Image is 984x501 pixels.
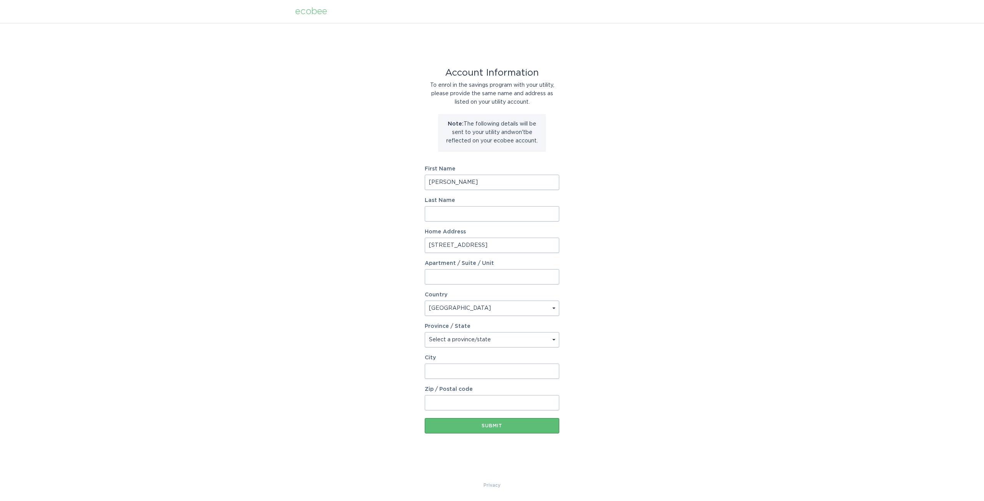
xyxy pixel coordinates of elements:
div: Submit [429,423,555,428]
label: Apartment / Suite / Unit [425,261,559,266]
div: To enrol in the savings program with your utility, please provide the same name and address as li... [425,81,559,106]
div: ecobee [295,7,327,16]
label: City [425,355,559,360]
button: Submit [425,418,559,433]
strong: Note: [448,121,464,127]
label: Country [425,292,447,298]
p: The following details will be sent to your utility and won't be reflected on your ecobee account. [444,120,540,145]
label: Province / State [425,324,470,329]
label: First Name [425,166,559,172]
label: Last Name [425,198,559,203]
div: Account Information [425,69,559,77]
a: Privacy Policy & Terms of Use [484,481,500,489]
label: Zip / Postal code [425,387,559,392]
label: Home Address [425,229,559,235]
